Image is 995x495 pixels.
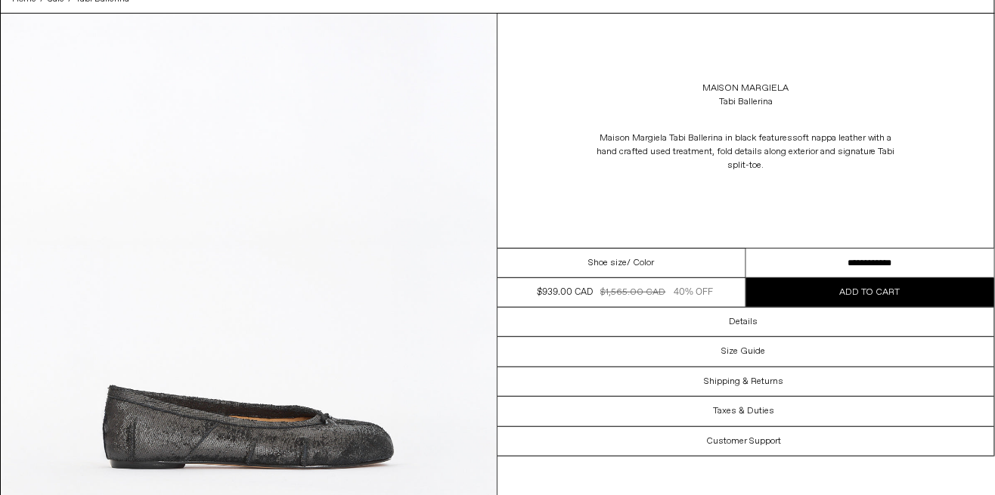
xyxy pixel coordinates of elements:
[746,278,995,307] button: Add to cart
[704,376,783,387] h3: Shipping & Returns
[719,95,773,109] div: Tabi Ballerina
[840,286,900,299] span: Add to cart
[588,256,627,270] span: Shoe size
[722,346,766,357] h3: Size Guide
[600,132,792,144] span: Maison Margiela Tabi Ballerina in black features
[730,317,758,327] h3: Details
[706,436,781,447] h3: Customer Support
[537,286,593,299] div: $939.00 CAD
[703,82,789,95] a: Maison Margiela
[674,286,713,299] div: 40% OFF
[597,132,895,172] span: soft nappa leather with a hand crafted used treatment, fold details along exterior and signature ...
[627,256,654,270] span: / Color
[713,406,774,416] h3: Taxes & Duties
[601,286,666,299] div: $1,565.00 CAD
